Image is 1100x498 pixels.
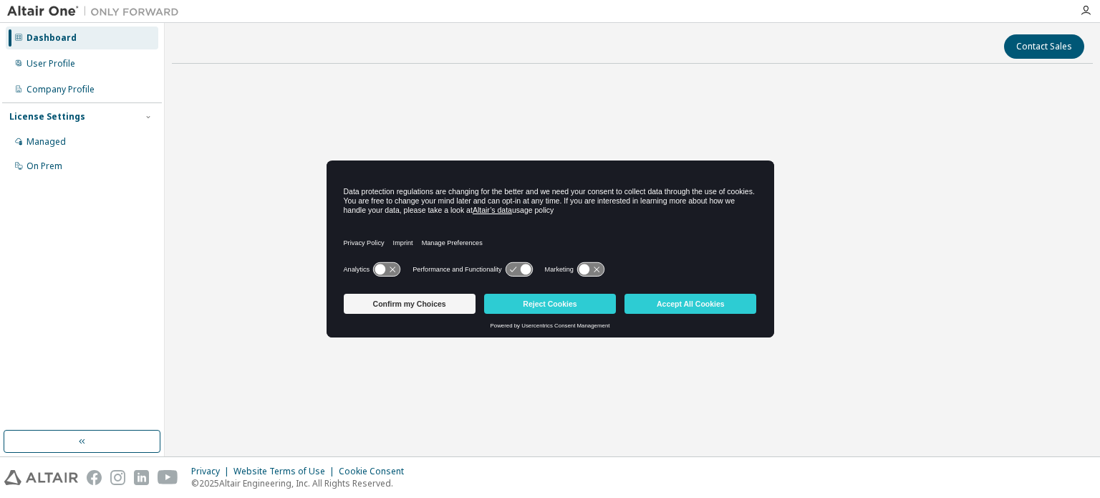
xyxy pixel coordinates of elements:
img: youtube.svg [158,470,178,485]
div: Privacy [191,466,233,477]
div: Dashboard [26,32,77,44]
button: Contact Sales [1004,34,1084,59]
img: facebook.svg [87,470,102,485]
div: Website Terms of Use [233,466,339,477]
div: Cookie Consent [339,466,412,477]
div: Company Profile [26,84,95,95]
div: On Prem [26,161,62,172]
div: User Profile [26,58,75,70]
img: Altair One [7,4,186,19]
img: instagram.svg [110,470,125,485]
p: © 2025 Altair Engineering, Inc. All Rights Reserved. [191,477,412,489]
img: linkedin.svg [134,470,149,485]
div: License Settings [9,111,85,123]
div: Managed [26,136,66,148]
img: altair_logo.svg [4,470,78,485]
